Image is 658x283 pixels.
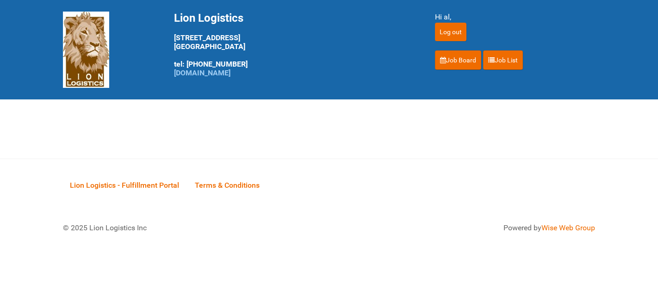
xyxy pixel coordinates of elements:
a: Job List [483,50,523,70]
img: Lion Logistics [63,12,109,88]
a: Lion Logistics - Fulfillment Portal [63,171,186,199]
span: Terms & Conditions [195,181,260,190]
a: Wise Web Group [541,223,595,232]
input: Log out [435,23,466,41]
a: Lion Logistics [63,45,109,54]
a: [DOMAIN_NAME] [174,68,230,77]
div: Powered by [341,222,595,234]
div: [STREET_ADDRESS] [GEOGRAPHIC_DATA] tel: [PHONE_NUMBER] [174,12,412,77]
span: Lion Logistics - Fulfillment Portal [70,181,179,190]
div: Hi al, [435,12,595,23]
span: Lion Logistics [174,12,243,25]
div: © 2025 Lion Logistics Inc [56,215,324,240]
a: Job Board [435,50,481,70]
a: Terms & Conditions [188,171,267,199]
